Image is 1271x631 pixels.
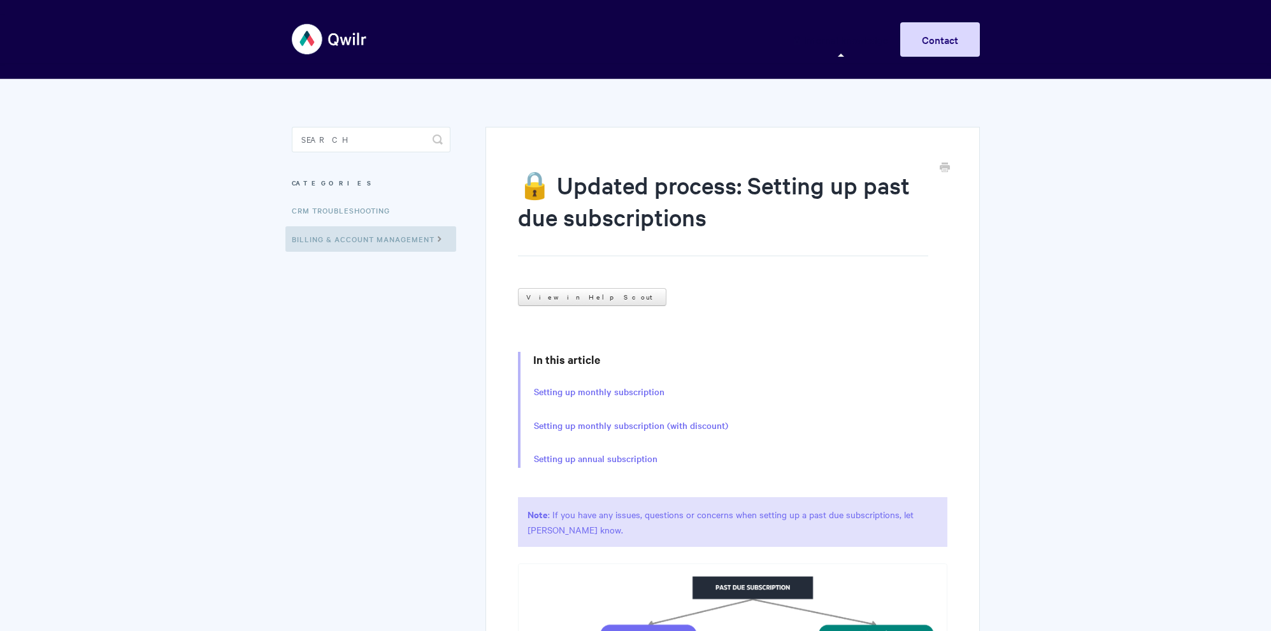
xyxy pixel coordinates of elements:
h3: Categories [292,171,450,194]
a: Contact [900,22,980,57]
a: CRM Troubleshooting [292,198,399,223]
a: Print this Article [940,161,950,175]
strong: Note [528,507,548,521]
a: Setting up annual subscription [534,452,657,466]
a: View in Help Scout [518,288,666,306]
a: Billing & Account Management [285,226,456,252]
a: Internal knowledge [782,22,898,57]
a: Setting up monthly subscription [534,385,664,399]
p: : If you have any issues, questions or concerns when setting up a past due subscriptions, let [PE... [518,497,947,547]
h1: 🔒 Updated process: Setting up past due subscriptions [518,169,928,256]
img: Qwilr Help Center [292,15,368,63]
strong: In this article [533,352,600,367]
a: Setting up monthly subscription (with discount) [534,419,728,433]
input: Search [292,127,450,152]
